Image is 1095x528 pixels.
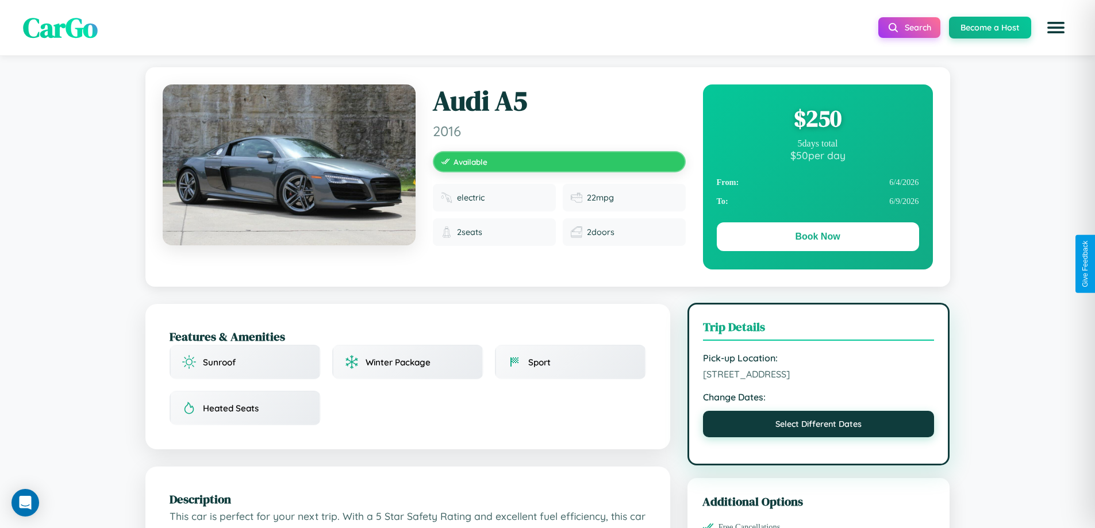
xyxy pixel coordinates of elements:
button: Select Different Dates [703,411,935,437]
strong: Pick-up Location: [703,352,935,364]
button: Book Now [717,222,919,251]
span: [STREET_ADDRESS] [703,368,935,380]
img: Audi A5 2016 [163,84,416,245]
button: Become a Host [949,17,1031,38]
button: Open menu [1040,11,1072,44]
span: Search [905,22,931,33]
button: Search [878,17,940,38]
img: Seats [441,226,452,238]
h2: Features & Amenities [170,328,646,345]
div: $ 250 [717,103,919,134]
span: Heated Seats [203,403,259,414]
span: 22 mpg [587,192,614,203]
span: Sunroof [203,357,236,368]
h3: Trip Details [703,318,935,341]
span: Available [454,157,487,167]
div: 6 / 9 / 2026 [717,192,919,211]
div: $ 50 per day [717,149,919,161]
span: Sport [528,357,551,368]
div: Open Intercom Messenger [11,489,39,517]
span: CarGo [23,9,98,47]
strong: From: [717,178,739,187]
div: 6 / 4 / 2026 [717,173,919,192]
span: 2 seats [457,227,482,237]
span: Winter Package [366,357,431,368]
h3: Additional Options [702,493,935,510]
span: electric [457,192,485,203]
div: Give Feedback [1081,241,1089,287]
strong: Change Dates: [703,391,935,403]
img: Fuel efficiency [571,192,582,203]
img: Fuel type [441,192,452,203]
div: 5 days total [717,138,919,149]
h1: Audi A5 [433,84,686,118]
span: 2016 [433,122,686,140]
h2: Description [170,491,646,507]
img: Doors [571,226,582,238]
strong: To: [717,196,728,206]
span: 2 doors [587,227,614,237]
